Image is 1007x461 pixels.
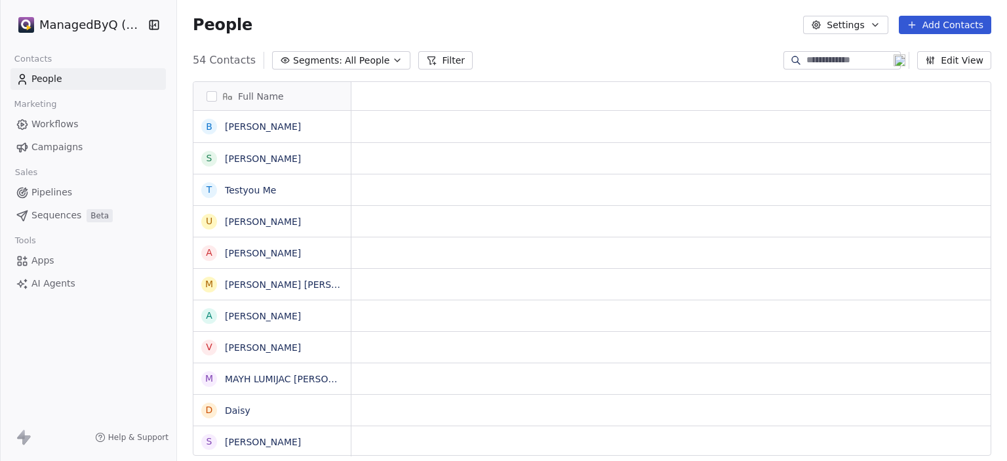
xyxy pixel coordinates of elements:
div: A [206,309,212,323]
div: V [206,340,212,354]
a: SequencesBeta [10,205,166,226]
div: S [207,151,212,165]
div: M [205,372,213,386]
div: S [207,435,212,449]
img: 19.png [894,54,905,66]
span: All People [345,54,389,68]
span: People [31,72,62,86]
span: Full Name [238,90,284,103]
span: Tools [9,231,41,251]
a: People [10,68,166,90]
button: Filter [418,51,473,70]
a: Workflows [10,113,166,135]
a: Help & Support [95,432,168,443]
a: Daisy [225,405,250,416]
div: B [206,120,212,134]
span: 54 Contacts [193,52,256,68]
div: A [206,246,212,260]
a: Campaigns [10,136,166,158]
span: Apps [31,254,54,268]
button: Settings [803,16,888,34]
div: Full Name [193,82,351,110]
div: M [205,277,213,291]
span: Pipelines [31,186,72,199]
div: grid [193,111,351,456]
span: Sequences [31,209,81,222]
a: MAYH LUMIJAC [PERSON_NAME] [225,374,370,384]
div: D [206,403,213,417]
div: T [207,183,212,197]
span: Marketing [9,94,62,114]
span: Beta [87,209,113,222]
a: Pipelines [10,182,166,203]
a: [PERSON_NAME] [225,248,301,258]
a: [PERSON_NAME] [225,153,301,164]
span: Workflows [31,117,79,131]
button: Edit View [917,51,991,70]
button: ManagedByQ (FZE) [16,14,140,36]
span: Help & Support [108,432,168,443]
a: [PERSON_NAME] [225,121,301,132]
a: [PERSON_NAME] [225,216,301,227]
a: Apps [10,250,166,271]
span: Sales [9,163,43,182]
a: Testyou Me [225,185,276,195]
a: [PERSON_NAME] [PERSON_NAME] [225,279,380,290]
span: ManagedByQ (FZE) [39,16,144,33]
button: Add Contacts [899,16,991,34]
span: Contacts [9,49,58,69]
img: Stripe.png [18,17,34,33]
span: People [193,15,252,35]
a: [PERSON_NAME] [225,342,301,353]
a: [PERSON_NAME] [225,437,301,447]
span: Segments: [293,54,342,68]
span: Campaigns [31,140,83,154]
span: AI Agents [31,277,75,291]
a: AI Agents [10,273,166,294]
a: [PERSON_NAME] [225,311,301,321]
div: U [206,214,212,228]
